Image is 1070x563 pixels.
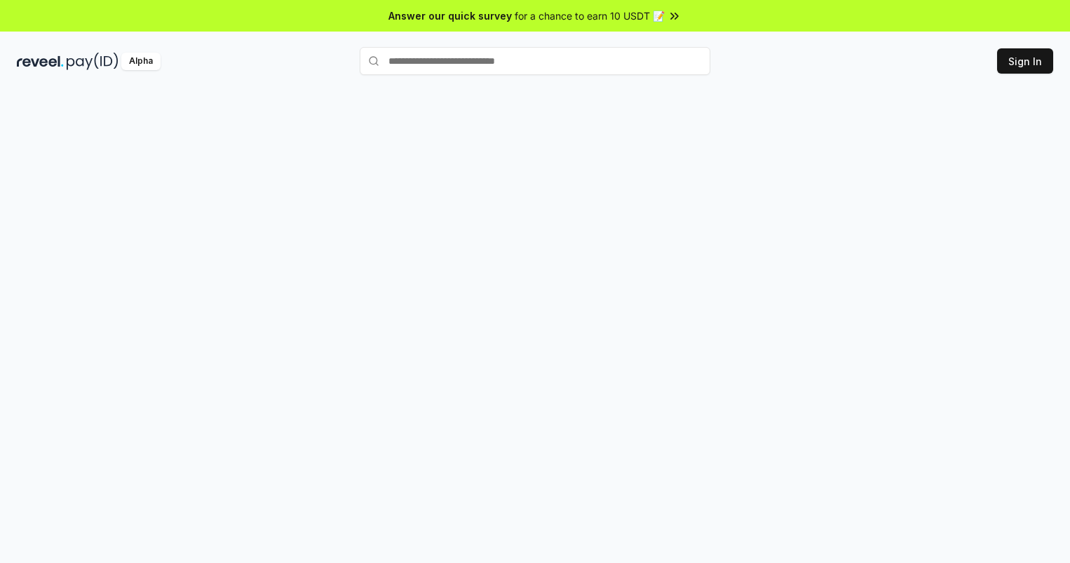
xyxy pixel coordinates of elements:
button: Sign In [997,48,1053,74]
span: Answer our quick survey [388,8,512,23]
img: pay_id [67,53,118,70]
div: Alpha [121,53,161,70]
span: for a chance to earn 10 USDT 📝 [515,8,665,23]
img: reveel_dark [17,53,64,70]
